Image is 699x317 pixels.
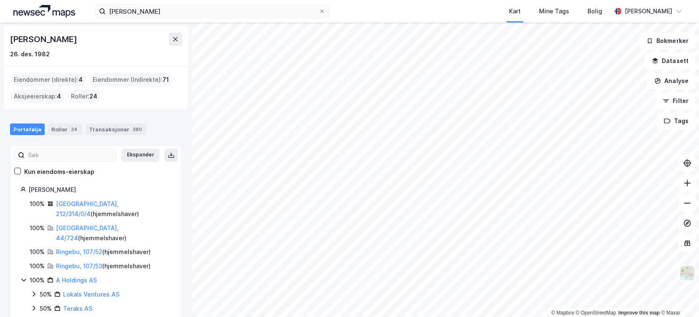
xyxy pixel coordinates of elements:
[86,123,147,135] div: Transaksjoner
[25,149,116,161] input: Søk
[131,125,144,133] div: 380
[657,113,696,129] button: Tags
[56,200,119,217] a: [GEOGRAPHIC_DATA], 212/314/0/4
[56,224,119,242] a: [GEOGRAPHIC_DATA], 44/724
[551,310,574,316] a: Mapbox
[657,277,699,317] iframe: Chat Widget
[645,53,696,69] button: Datasett
[30,275,45,285] div: 100%
[56,199,172,219] div: ( hjemmelshaver )
[68,90,101,103] div: Roller :
[89,73,172,86] div: Eiendommer (Indirekte) :
[57,91,61,101] span: 4
[13,5,75,18] img: logo.a4113a55bc3d86da70a041830d287a7e.svg
[63,305,92,312] a: Teraks AS
[509,6,521,16] div: Kart
[30,223,45,233] div: 100%
[10,123,45,135] div: Portefølje
[106,5,319,18] input: Søk på adresse, matrikkel, gårdeiere, leietakere eller personer
[30,247,45,257] div: 100%
[56,247,151,257] div: ( hjemmelshaver )
[79,75,83,85] span: 4
[10,73,86,86] div: Eiendommer (direkte) :
[56,262,102,269] a: Ringebu, 107/53
[28,185,172,195] div: [PERSON_NAME]
[56,248,102,255] a: Ringebu, 107/52
[48,123,82,135] div: Roller
[639,33,696,49] button: Bokmerker
[56,277,97,284] a: A Holdings AS
[40,289,52,299] div: 50%
[30,199,45,209] div: 100%
[10,49,50,59] div: 26. des. 1982
[10,33,79,46] div: [PERSON_NAME]
[10,90,64,103] div: Aksjeeierskap :
[679,265,695,281] img: Z
[56,223,172,243] div: ( hjemmelshaver )
[162,75,169,85] span: 71
[647,73,696,89] button: Analyse
[56,261,151,271] div: ( hjemmelshaver )
[24,167,94,177] div: Kun eiendoms-eierskap
[576,310,616,316] a: OpenStreetMap
[625,6,672,16] div: [PERSON_NAME]
[40,304,52,314] div: 50%
[89,91,97,101] span: 24
[588,6,602,16] div: Bolig
[63,291,119,298] a: Lokals Ventures AS
[656,93,696,109] button: Filter
[122,148,160,162] button: Ekspander
[539,6,569,16] div: Mine Tags
[69,125,79,133] div: 24
[30,261,45,271] div: 100%
[618,310,660,316] a: Improve this map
